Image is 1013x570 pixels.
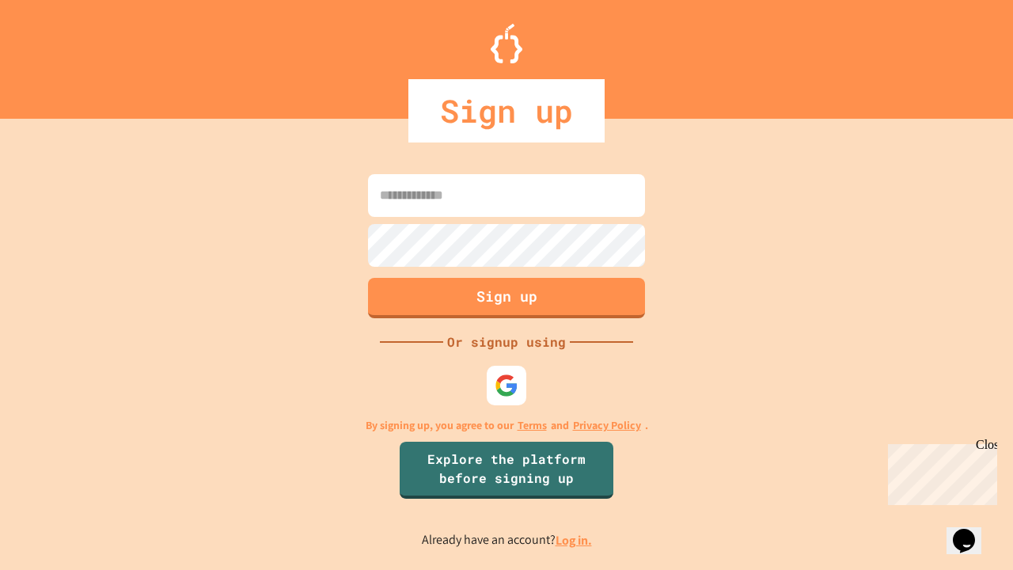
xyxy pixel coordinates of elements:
[6,6,109,101] div: Chat with us now!Close
[882,438,997,505] iframe: chat widget
[556,532,592,549] a: Log in.
[495,374,518,397] img: google-icon.svg
[947,507,997,554] iframe: chat widget
[422,530,592,550] p: Already have an account?
[518,417,547,434] a: Terms
[491,24,522,63] img: Logo.svg
[443,332,570,351] div: Or signup using
[573,417,641,434] a: Privacy Policy
[366,417,648,434] p: By signing up, you agree to our and .
[400,442,613,499] a: Explore the platform before signing up
[408,79,605,142] div: Sign up
[368,278,645,318] button: Sign up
